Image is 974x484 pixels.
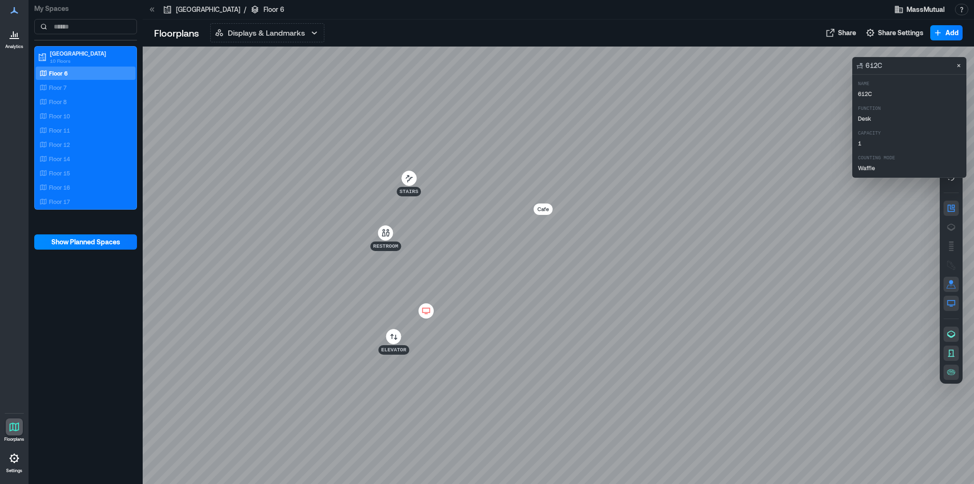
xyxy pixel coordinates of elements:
p: Floor 8 [49,98,67,106]
p: Analytics [5,44,23,49]
p: Floor 17 [49,198,70,205]
p: Floor 7 [49,84,67,91]
p: Floor 6 [49,69,68,77]
p: Floor 16 [49,184,70,191]
span: MassMutual [906,5,945,14]
p: / [244,5,246,14]
button: Share [823,25,859,40]
a: Analytics [2,23,26,52]
button: Displays & Landmarks [210,23,324,42]
button: Close [953,60,964,71]
p: Settings [6,468,22,474]
p: Stairs [399,188,419,195]
p: Floor 14 [49,155,70,163]
button: Add [930,25,963,40]
p: Floor 11 [49,126,70,134]
button: Share Settings [863,25,926,40]
span: Share [838,28,856,38]
p: My Spaces [34,4,137,13]
span: Show Planned Spaces [51,237,120,247]
p: Cafe [537,204,549,214]
p: Floor 10 [49,112,70,120]
p: Floor 6 [263,5,284,14]
p: [GEOGRAPHIC_DATA] [176,5,240,14]
p: Restroom [373,242,399,250]
p: Elevator [381,346,407,354]
p: Floor 15 [49,169,70,177]
p: [GEOGRAPHIC_DATA] [50,49,130,57]
a: Floorplans [1,416,27,445]
span: Share Settings [878,28,924,38]
p: Floor 12 [49,141,70,148]
p: 612C [866,61,882,70]
p: Floorplans [154,26,199,39]
p: 10 Floors [50,57,130,65]
p: Floorplans [4,436,24,442]
a: Settings [3,447,26,476]
button: Show Planned Spaces [34,234,137,250]
button: MassMutual [891,2,947,17]
p: Displays & Landmarks [228,27,305,39]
